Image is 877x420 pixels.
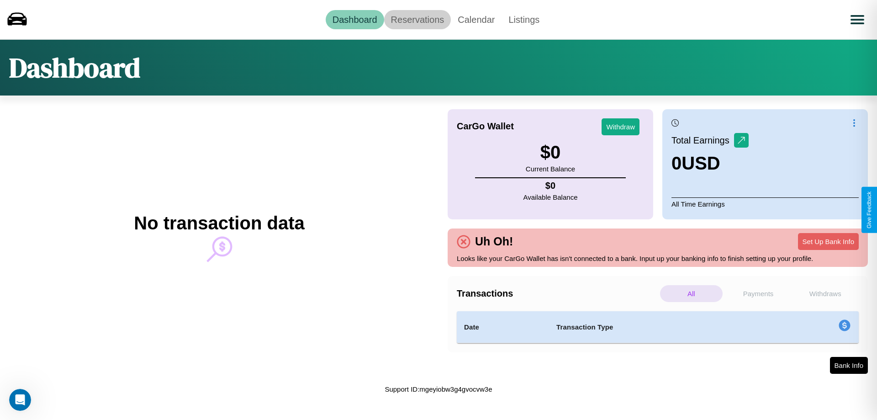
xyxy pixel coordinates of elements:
p: Total Earnings [671,132,734,149]
table: simple table [457,311,859,343]
p: Available Balance [523,191,578,203]
p: Support ID: mgeyiobw3g4gvocvw3e [385,383,492,395]
p: Current Balance [526,163,575,175]
button: Set Up Bank Info [798,233,859,250]
h3: 0 USD [671,153,749,174]
button: Bank Info [830,357,868,374]
h4: Uh Oh! [470,235,518,248]
h4: $ 0 [523,181,578,191]
a: Dashboard [326,10,384,29]
a: Calendar [451,10,502,29]
button: Withdraw [602,118,639,135]
p: All Time Earnings [671,197,859,210]
h4: Transactions [457,288,658,299]
iframe: Intercom live chat [9,389,31,411]
p: Payments [727,285,790,302]
p: Withdraws [794,285,856,302]
a: Listings [502,10,546,29]
h4: Date [464,322,542,333]
button: Open menu [845,7,870,32]
h1: Dashboard [9,49,140,86]
h2: No transaction data [134,213,304,234]
p: Looks like your CarGo Wallet has isn't connected to a bank. Input up your banking info to finish ... [457,252,859,265]
h4: Transaction Type [556,322,764,333]
a: Reservations [384,10,451,29]
h3: $ 0 [526,142,575,163]
h4: CarGo Wallet [457,121,514,132]
p: All [660,285,723,302]
div: Give Feedback [866,191,872,229]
